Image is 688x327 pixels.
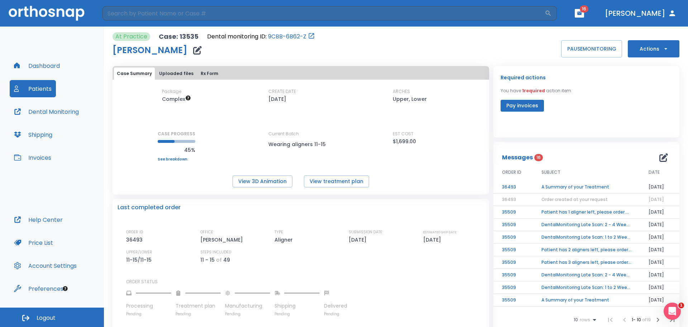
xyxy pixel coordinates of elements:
td: 35509 [493,269,533,281]
td: 35509 [493,231,533,244]
p: Dental monitoring ID: [207,32,267,41]
td: 35509 [493,256,533,269]
td: DentalMonitoring Late Scan: 2 - 4 Weeks Notification [533,269,640,281]
td: [DATE] [640,269,679,281]
td: A Summary of your Treatment [533,294,640,307]
p: Treatment plan [176,302,221,310]
td: 35509 [493,206,533,219]
p: [PERSON_NAME] [200,235,245,244]
p: Pending [274,311,320,317]
p: Package [162,88,181,95]
p: You have action item [501,88,571,94]
button: View treatment plan [304,176,369,187]
p: 49 [223,256,230,264]
p: Upper, Lower [393,95,427,103]
button: Pay invoices [501,100,544,112]
td: 35509 [493,281,533,294]
button: Uploaded files [156,67,196,80]
button: PAUSEMONITORING [561,40,622,57]
button: Price List [10,234,57,251]
p: Required actions [501,73,546,82]
td: [DATE] [640,206,679,219]
td: 35509 [493,294,533,307]
p: Wearing aligners 11-15 [268,140,333,149]
td: [DATE] [640,219,679,231]
p: Processing [126,302,171,310]
p: of [216,256,222,264]
span: 1 required [522,88,545,94]
td: [DATE] [640,281,679,294]
span: 36493 [502,196,516,202]
span: rows [578,317,590,322]
button: Shipping [10,126,57,143]
button: Rx Form [198,67,221,80]
p: STEPS INCLUDED [200,249,231,256]
p: CREATE DATE [268,88,296,95]
td: DentalMonitoring Late Scan: 1 to 2 Weeks Notification [533,281,640,294]
span: SUBJECT [541,169,560,176]
span: 1 [678,303,684,308]
span: Logout [37,314,56,322]
td: [DATE] [640,231,679,244]
td: DentalMonitoring Late Scan: 1 to 2 Weeks Notification [533,231,640,244]
p: SUBMISSION DATE [349,229,382,235]
h1: [PERSON_NAME] [113,46,187,55]
a: Dental Monitoring [10,103,83,120]
td: 35509 [493,219,533,231]
input: Search by Patient Name or Case # [102,6,545,20]
button: Patients [10,80,56,97]
button: Help Center [10,211,67,228]
div: Open patient in dental monitoring portal [207,32,315,41]
p: ARCHES [393,88,410,95]
p: Manufacturing [225,302,270,310]
p: Aligner [274,235,295,244]
td: Patient has 3 aligners left, please order next set! [533,256,640,269]
a: Preferences [10,280,68,297]
p: ESTIMATED SHIP DATE [423,229,457,235]
td: Patient has 1 aligner left, please order next set! [533,206,640,219]
span: [DATE] [649,196,664,202]
p: [DATE] [349,235,369,244]
button: View 3D Animation [233,176,292,187]
span: 10 [574,317,578,322]
p: EST COST [393,131,414,137]
span: of 19 [642,317,651,323]
span: 16 [534,154,543,161]
p: [DATE] [423,235,444,244]
p: 36493 [126,235,145,244]
p: Pending [324,311,347,317]
span: 1 - 10 [632,317,642,323]
td: [DATE] [640,181,679,193]
span: DATE [649,169,660,176]
p: ORDER STATUS [126,279,484,285]
p: 11 - 15 [200,256,215,264]
span: 16 [580,5,588,13]
p: UPPER/LOWER [126,249,152,256]
a: Invoices [10,149,56,166]
span: ORDER ID [502,169,521,176]
p: Shipping [274,302,320,310]
button: [PERSON_NAME] [602,7,679,20]
button: Account Settings [10,257,81,274]
p: [DATE] [268,95,286,103]
a: Dashboard [10,57,64,74]
td: A Summary of your Treatment [533,181,640,193]
p: 45% [158,146,195,154]
p: OFFICE [200,229,213,235]
p: Current Batch [268,131,333,137]
td: [DATE] [640,294,679,307]
td: DentalMonitoring Late Scan: 2 - 4 Weeks Notification [533,219,640,231]
button: Case Summary [114,67,155,80]
span: Up to 50 Steps (100 aligners) [162,95,191,103]
div: tabs [114,67,488,80]
span: Order created at your request [541,196,608,202]
p: CASE PROGRESS [158,131,195,137]
a: 9CBB-6B62-Z [268,32,306,41]
iframe: Intercom live chat [664,303,681,320]
p: ORDER ID [126,229,143,235]
p: At Practice [115,32,147,41]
